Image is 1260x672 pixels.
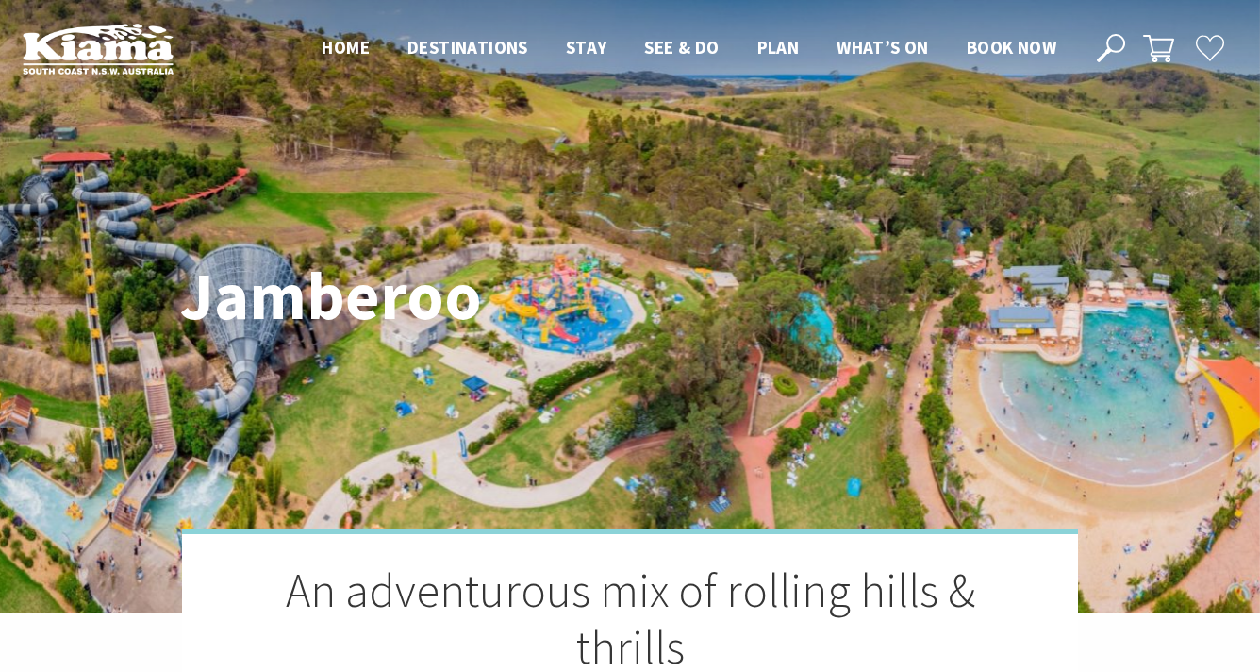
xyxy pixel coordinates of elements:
[303,33,1075,64] nav: Main Menu
[322,36,370,59] span: Home
[837,36,929,59] span: What’s On
[967,36,1056,59] span: Book now
[23,23,174,75] img: Kiama Logo
[566,36,607,59] span: Stay
[757,36,800,59] span: Plan
[180,260,713,332] h1: Jamberoo
[407,36,528,59] span: Destinations
[644,36,719,59] span: See & Do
